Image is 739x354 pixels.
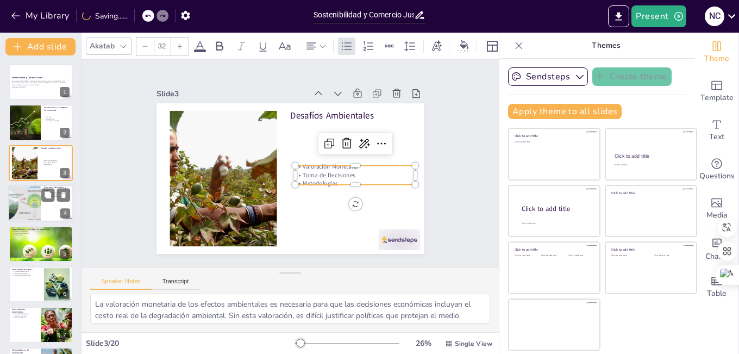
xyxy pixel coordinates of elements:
div: Click to add text [541,254,566,257]
div: Click to add title [611,190,689,195]
div: Click to add text [515,141,592,144]
div: Akatab [87,39,117,53]
p: Inestabilidad Económica [12,270,41,272]
div: Background color [456,40,472,52]
div: 4 [60,209,70,219]
p: Metodologías [165,139,285,148]
div: 3 [60,168,70,178]
p: Externalidades Ambientales [12,308,37,314]
button: Delete Slide [57,189,70,202]
p: Desarrollo Sostenible [44,120,70,122]
div: 4 [8,185,73,222]
span: Single View [455,339,492,348]
div: Click to add title [522,204,591,214]
div: 7 [9,307,73,343]
p: Externalidades Negativas [12,313,37,315]
div: Click to add body [522,222,590,225]
div: Text effects [428,38,444,55]
button: Add slide [5,38,76,55]
span: Media [706,209,728,221]
p: Introducción al Comercio Internacional [44,105,70,111]
p: Nuevas Metodologías [44,196,70,198]
span: Text [709,131,724,143]
button: My Library [8,7,74,24]
button: Apply theme to all slides [508,104,622,119]
p: Volatilidad de Precios [12,268,41,271]
div: Click to add title [515,247,592,252]
span: Template [700,92,734,104]
p: Tratados Comerciales [12,315,37,317]
p: Políticas de Estabilidad [12,272,41,275]
p: Comercio [44,116,70,118]
p: Metodologías [42,163,71,165]
div: Add ready made slides [695,72,738,111]
div: Add text boxes [695,111,738,150]
div: Layout [484,38,501,55]
p: Diversificación de Recursos [12,275,41,277]
p: Toma de Decisiones [42,162,71,164]
div: Click to add title [611,247,689,252]
div: 5 [60,249,70,259]
div: Click to add title [515,134,592,138]
div: Click to add title [615,153,687,159]
div: Add images, graphics, shapes or video [695,189,738,228]
div: Get real-time input from your audience [695,150,738,189]
div: 7 [60,330,70,340]
div: 2 [60,128,70,138]
div: Add charts and graphs [695,228,738,268]
p: Especialización y Ventajas Comparativas [12,227,70,231]
div: Saving...... [82,11,128,21]
button: N C [705,5,724,27]
span: Charts [705,251,728,263]
div: 6 [9,266,73,302]
button: Duplicate Slide [41,189,54,202]
p: Desafíos Ambientales [41,147,70,150]
input: Insert title [314,7,415,23]
div: 3 [9,145,73,181]
div: 5 [9,226,73,262]
p: Esta presentación aborda la importancia del comercio justo y la sostenibilidad en la gestión de r... [12,80,70,86]
div: 1 [60,87,70,97]
p: Economía Neoclásica y Valor [44,187,70,192]
p: Generated with [URL] [12,86,70,88]
p: Salud Comunitaria [12,317,37,319]
p: Valoración Monetaria [165,156,285,165]
div: Click to add text [611,254,646,257]
p: Valoración Monetaria [42,159,71,162]
button: Export to PowerPoint [608,5,629,27]
p: Recursos Valiosos [44,194,70,196]
button: Sendsteps [508,67,588,86]
div: 26 % [410,338,436,349]
div: Change the overall theme [695,33,738,72]
div: Slide 3 / 20 [86,338,295,349]
button: Present [631,5,686,27]
div: Click to add text [515,254,539,257]
textarea: La valoración monetaria de los efectos ambientales es necesaria para que las decisiones económica... [90,294,490,324]
div: 2 [9,104,73,140]
p: Crecimiento Económico [12,232,70,234]
span: Theme [704,53,729,65]
p: Ventajas Comparativas [12,230,70,232]
div: N C [705,7,724,26]
p: Toma de Decisiones [165,147,285,156]
strong: Sostenibilidad y Comercio Justo [12,76,42,79]
button: Speaker Notes [90,278,152,290]
span: Questions [699,170,735,182]
div: Add a table [695,268,738,307]
button: Transcript [152,278,200,290]
button: Create theme [592,67,672,86]
p: Globalización [44,117,70,120]
div: 6 [60,289,70,299]
p: Diversificación [12,234,70,236]
p: Desafíos Ambientales [170,204,291,217]
div: Slide 3 [274,228,424,238]
span: Table [707,288,727,300]
div: 1 [9,64,73,100]
div: Click to add text [568,254,592,257]
div: Click to add text [614,164,686,166]
p: Themes [528,33,684,59]
p: Enfoque Reduccionista [44,191,70,194]
div: Click to add text [654,254,688,257]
